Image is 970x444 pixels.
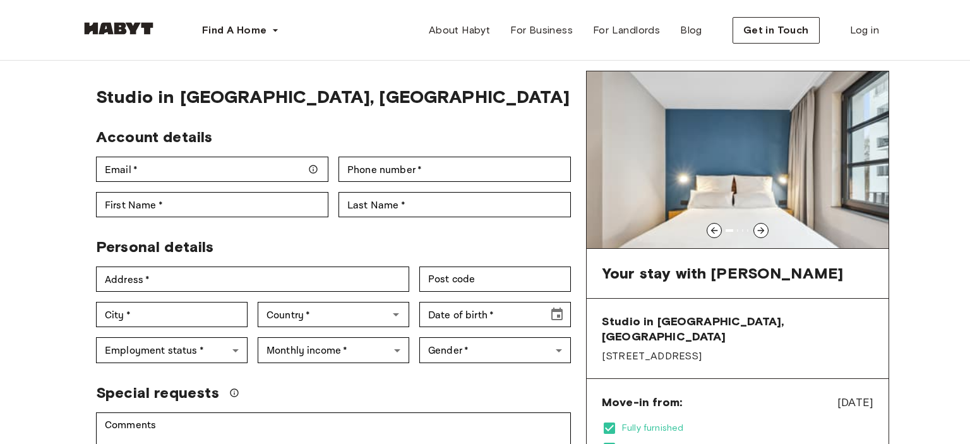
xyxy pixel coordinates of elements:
div: First Name [96,192,328,217]
span: About Habyt [429,23,490,38]
span: Move-in from: [602,395,682,410]
svg: We'll do our best to accommodate your request, but please note we can't guarantee it will be poss... [229,388,239,398]
span: Get in Touch [743,23,809,38]
span: Special requests [96,383,219,402]
svg: Make sure your email is correct — we'll send your booking details there. [308,164,318,174]
div: Address [96,267,409,292]
span: Fully furnished [622,422,873,435]
span: [DATE] [837,394,873,411]
img: Image of the room [587,71,889,248]
span: Studio in [GEOGRAPHIC_DATA], [GEOGRAPHIC_DATA] [602,314,873,344]
span: Studio in [GEOGRAPHIC_DATA], [GEOGRAPHIC_DATA] [96,86,571,107]
div: Phone number [338,157,571,182]
span: Personal details [96,237,213,256]
img: Habyt [81,22,157,35]
a: For Business [500,18,583,43]
a: Log in [840,18,889,43]
span: For Business [510,23,573,38]
span: Log in [850,23,879,38]
span: Your stay with [PERSON_NAME] [602,264,843,283]
span: For Landlords [593,23,660,38]
button: Open [387,306,405,323]
span: Find A Home [202,23,266,38]
div: City [96,302,248,327]
a: Blog [670,18,712,43]
div: Email [96,157,328,182]
button: Get in Touch [733,17,820,44]
a: About Habyt [419,18,500,43]
div: Last Name [338,192,571,217]
span: Blog [680,23,702,38]
div: Post code [419,267,571,292]
button: Find A Home [192,18,289,43]
button: Choose date [544,302,570,327]
a: For Landlords [583,18,670,43]
span: [STREET_ADDRESS] [602,349,873,363]
span: Account details [96,128,212,146]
